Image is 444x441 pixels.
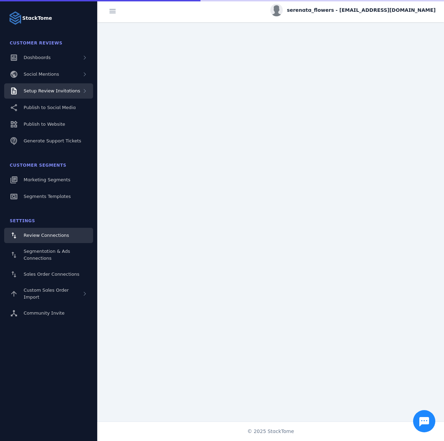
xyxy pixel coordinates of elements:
[24,138,81,143] span: Generate Support Tickets
[22,15,52,22] strong: StackTome
[10,163,66,168] span: Customer Segments
[24,55,51,60] span: Dashboards
[247,428,294,435] span: © 2025 StackTome
[24,88,80,93] span: Setup Review Invitations
[4,117,93,132] a: Publish to Website
[24,249,70,261] span: Segmentation & Ads Connections
[24,272,79,277] span: Sales Order Connections
[24,177,70,182] span: Marketing Segments
[4,133,93,149] a: Generate Support Tickets
[24,233,69,238] span: Review Connections
[24,122,65,127] span: Publish to Website
[24,194,71,199] span: Segments Templates
[10,218,35,223] span: Settings
[4,306,93,321] a: Community Invite
[287,7,436,14] span: serenata_flowers - [EMAIL_ADDRESS][DOMAIN_NAME]
[24,72,59,77] span: Social Mentions
[4,267,93,282] a: Sales Order Connections
[4,244,93,265] a: Segmentation & Ads Connections
[24,310,65,316] span: Community Invite
[8,11,22,25] img: Logo image
[270,4,436,16] button: serenata_flowers - [EMAIL_ADDRESS][DOMAIN_NAME]
[4,228,93,243] a: Review Connections
[4,172,93,188] a: Marketing Segments
[4,100,93,115] a: Publish to Social Media
[24,288,69,300] span: Custom Sales Order Import
[24,105,76,110] span: Publish to Social Media
[10,41,63,45] span: Customer Reviews
[4,189,93,204] a: Segments Templates
[270,4,283,16] img: profile.jpg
